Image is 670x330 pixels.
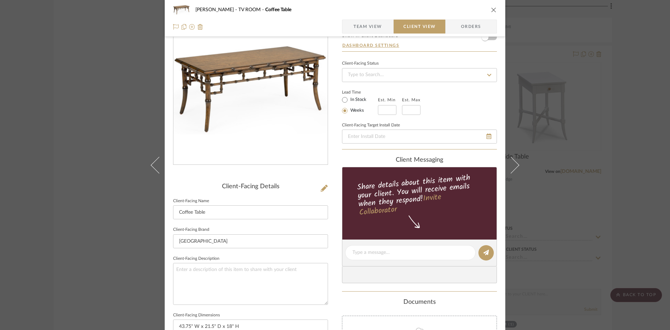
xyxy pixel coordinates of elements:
mat-radio-group: Select item type [342,95,378,115]
div: Documents [342,299,497,306]
button: close [491,7,497,13]
div: 0 [173,44,328,134]
label: Est. Min [378,97,396,102]
label: Client-Facing Description [173,257,219,261]
button: Dashboard Settings [342,42,400,49]
label: Lead Time [342,89,378,95]
img: Remove from project [198,24,203,30]
div: client Messaging [342,156,497,164]
img: debff970-d178-4c74-a3f6-f00025cffda7_436x436.jpg [173,44,328,134]
span: TV ROOM [238,7,265,12]
input: Type to Search… [342,68,497,82]
span: Coffee Table [265,7,291,12]
label: Weeks [349,108,364,114]
input: Enter Client-Facing Brand [173,234,328,248]
label: Client-Facing Target Install Date [342,124,400,127]
span: Orders [453,20,489,34]
input: Enter Client-Facing Item Name [173,205,328,219]
label: Client-Facing Name [173,199,209,203]
div: Share details about this item with your client. You will receive emails when they respond! [341,172,498,219]
div: Client-Facing Details [173,183,328,191]
div: Client-Facing Status [342,62,379,65]
input: Enter Install Date [342,130,497,144]
label: Client-Facing Brand [173,228,209,232]
label: Client-Facing Dimensions [173,314,220,317]
img: debff970-d178-4c74-a3f6-f00025cffda7_48x40.jpg [173,3,190,17]
span: Client View [403,20,435,34]
label: In Stock [349,97,366,103]
label: Est. Max [402,97,420,102]
span: Team View [353,20,382,34]
span: [PERSON_NAME] [195,7,238,12]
